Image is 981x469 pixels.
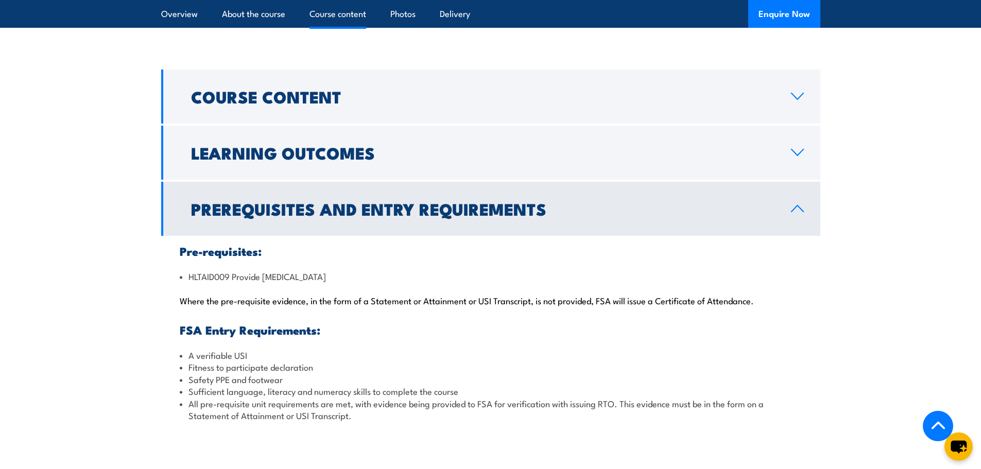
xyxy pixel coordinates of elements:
a: Learning Outcomes [161,126,820,180]
li: Safety PPE and footwear [180,373,802,385]
li: All pre-requisite unit requirements are met, with evidence being provided to FSA for verification... [180,397,802,422]
li: Sufficient language, literacy and numeracy skills to complete the course [180,385,802,397]
a: Prerequisites and Entry Requirements [161,182,820,236]
h2: Prerequisites and Entry Requirements [191,201,775,216]
h2: Learning Outcomes [191,145,775,160]
li: Fitness to participate declaration [180,361,802,373]
p: Where the pre-requisite evidence, in the form of a Statement or Attainment or USI Transcript, is ... [180,295,802,305]
button: chat-button [944,432,973,461]
li: A verifiable USI [180,349,802,361]
h3: Pre-requisites: [180,245,802,257]
li: HLTAID009 Provide [MEDICAL_DATA] [180,270,802,282]
h2: Course Content [191,89,775,103]
h3: FSA Entry Requirements: [180,324,802,336]
a: Course Content [161,70,820,124]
